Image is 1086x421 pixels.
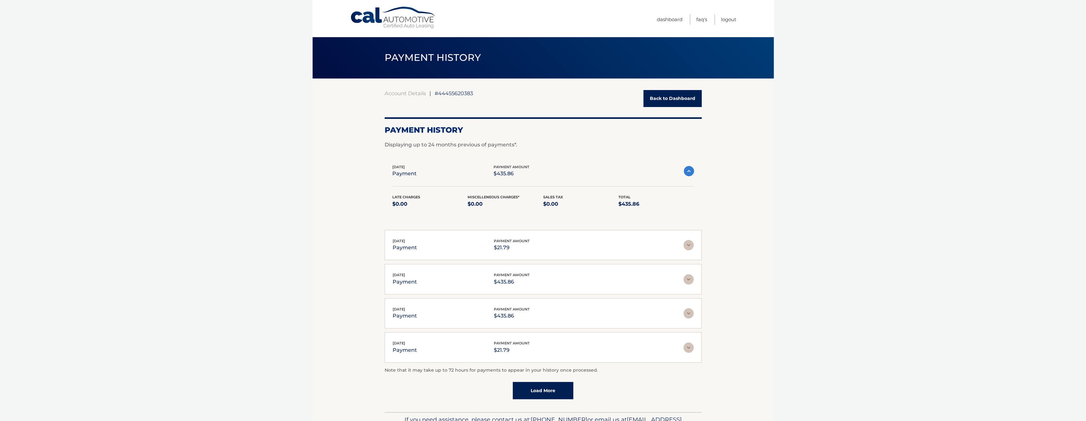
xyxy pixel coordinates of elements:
[494,311,530,320] p: $435.86
[468,200,543,209] p: $0.00
[494,239,530,243] span: payment amount
[392,169,417,178] p: payment
[393,346,417,355] p: payment
[392,195,420,199] span: Late Charges
[683,240,694,250] img: accordion-rest.svg
[468,195,519,199] span: Miscelleneous Charges*
[618,195,631,199] span: Total
[385,367,702,374] p: Note that it may take up to 72 hours for payments to appear in your history once processed.
[543,200,619,209] p: $0.00
[494,307,530,311] span: payment amount
[392,200,468,209] p: $0.00
[494,346,530,355] p: $21.79
[393,239,405,243] span: [DATE]
[494,169,529,178] p: $435.86
[657,14,682,25] a: Dashboard
[385,90,426,96] a: Account Details
[393,243,417,252] p: payment
[513,382,573,399] a: Load More
[494,277,530,286] p: $435.86
[429,90,431,96] span: |
[683,274,694,285] img: accordion-rest.svg
[385,52,481,63] span: PAYMENT HISTORY
[393,277,417,286] p: payment
[385,141,702,149] p: Displaying up to 24 months previous of payments*.
[683,343,694,353] img: accordion-rest.svg
[392,165,405,169] span: [DATE]
[696,14,707,25] a: FAQ's
[643,90,702,107] a: Back to Dashboard
[393,311,417,320] p: payment
[543,195,563,199] span: Sales Tax
[494,243,530,252] p: $21.79
[350,6,437,29] a: Cal Automotive
[683,308,694,318] img: accordion-rest.svg
[494,273,530,277] span: payment amount
[393,341,405,345] span: [DATE]
[385,125,702,135] h2: Payment History
[618,200,694,209] p: $435.86
[393,273,405,277] span: [DATE]
[684,166,694,176] img: accordion-active.svg
[721,14,736,25] a: Logout
[494,165,529,169] span: payment amount
[494,341,530,345] span: payment amount
[435,90,473,96] span: #44455620383
[393,307,405,311] span: [DATE]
